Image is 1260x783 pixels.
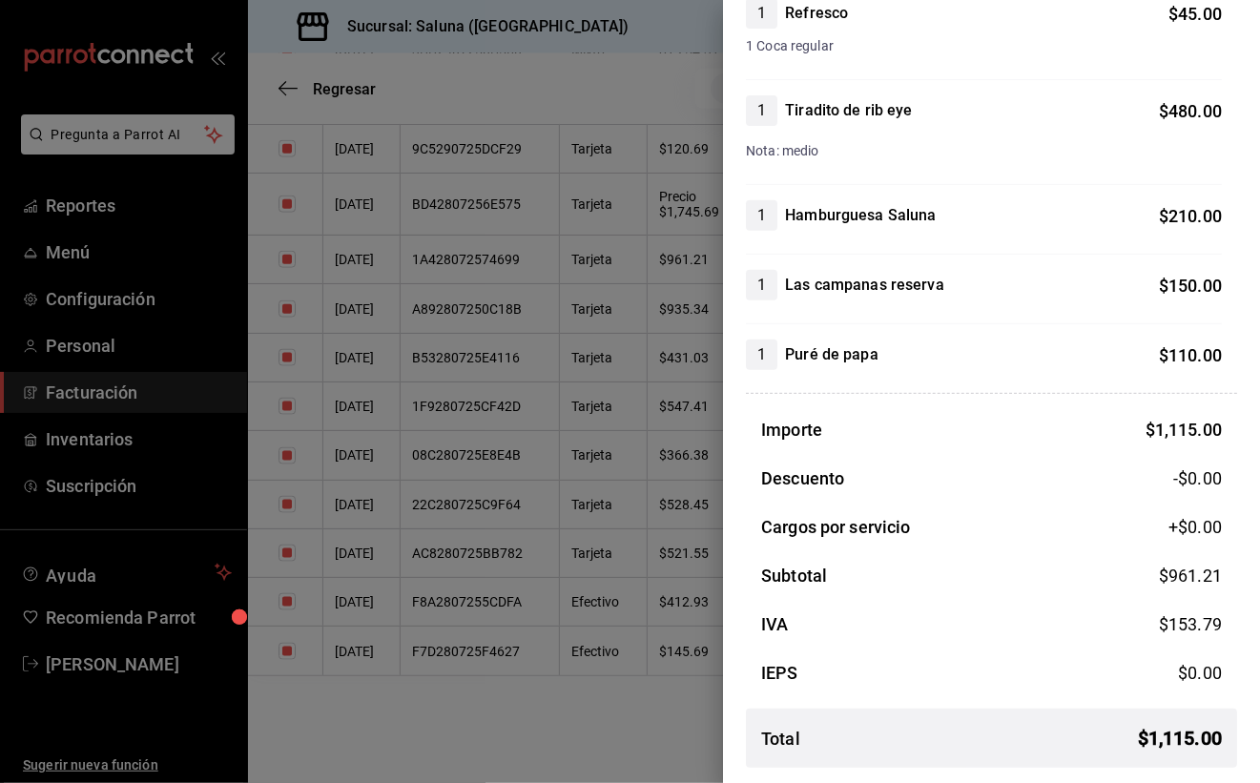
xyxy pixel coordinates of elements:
[1159,206,1222,226] span: $ 210.00
[785,274,944,297] h4: Las campanas reserva
[746,274,777,297] span: 1
[785,99,913,122] h4: Tiradito de rib eye
[761,611,788,637] h3: IVA
[746,204,777,227] span: 1
[746,99,777,122] span: 1
[1159,345,1222,365] span: $ 110.00
[761,726,800,752] h3: Total
[761,465,844,491] h3: Descuento
[785,204,936,227] h4: Hamburguesa Saluna
[1173,465,1222,491] span: -$0.00
[761,660,798,686] h3: IEPS
[746,343,777,366] span: 1
[1138,724,1222,752] span: $
[1159,101,1222,121] span: $ 480.00
[746,143,818,158] span: Nota: medio
[1148,727,1222,750] font: 1,115.00
[785,343,878,366] h4: Puré de papa
[746,36,1222,56] span: 1 Coca regular
[761,417,822,443] h3: Importe
[761,514,911,540] h3: Cargos por servicio
[1159,614,1222,634] span: $ 153.79
[746,2,777,25] span: 1
[1146,420,1222,440] span: $ 1,115.00
[1168,514,1222,540] span: +$
[1159,566,1222,586] span: $ 961.21
[1159,276,1222,296] span: $ 150.00
[785,2,848,25] h4: Refresco
[1188,517,1222,537] font: 0.00
[761,563,827,588] h3: Subtotal
[1168,4,1222,24] span: $ 45.00
[1178,663,1222,683] span: $ 0.00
